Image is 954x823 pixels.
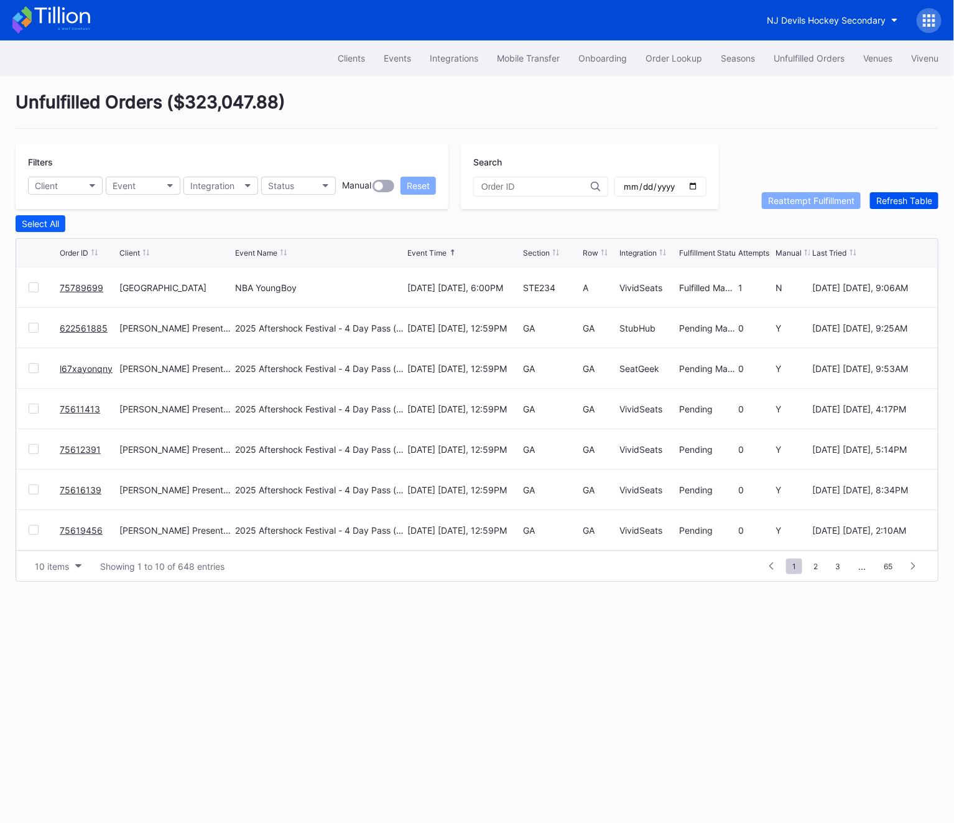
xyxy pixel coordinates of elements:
div: 2025 Aftershock Festival - 4 Day Pass (10/2 - 10/5) (Blink 182, Deftones, Korn, Bring Me The Hori... [235,525,404,536]
a: 75616139 [60,485,101,495]
div: Manual [342,180,371,192]
div: Event Time [407,248,447,258]
div: [DATE] [DATE], 9:25AM [813,323,925,333]
button: Unfulfilled Orders [764,47,854,70]
button: Reset [401,177,436,195]
div: Seasons [721,53,755,63]
div: Events [384,53,411,63]
div: Pending [679,525,736,536]
a: 75619456 [60,525,103,536]
div: Showing 1 to 10 of 648 entries [100,561,225,572]
div: [DATE] [DATE], 4:17PM [813,404,925,414]
button: NJ Devils Hockey Secondary [757,9,907,32]
span: 1 [786,559,802,574]
div: Y [776,444,809,455]
div: 0 [739,404,772,414]
div: Y [776,404,809,414]
div: 0 [739,444,772,455]
div: VividSeats [619,444,676,455]
button: Clients [328,47,374,70]
div: [PERSON_NAME] Presents Secondary [119,485,232,495]
a: Order Lookup [636,47,711,70]
div: Fulfilled Manual [679,282,736,293]
div: GA [523,404,580,414]
div: Reset [407,180,430,191]
div: 0 [739,363,772,374]
div: 0 [739,485,772,495]
div: [DATE] [DATE], 6:00PM [407,282,520,293]
input: Order ID [481,182,591,192]
div: GA [583,404,616,414]
div: 2025 Aftershock Festival - 4 Day Pass (10/2 - 10/5) (Blink 182, Deftones, Korn, Bring Me The Hori... [235,404,404,414]
div: Pending Manual [679,363,736,374]
div: Pending [679,404,736,414]
a: 75611413 [60,404,100,414]
a: Venues [854,47,902,70]
a: 75789699 [60,282,103,293]
div: [DATE] [DATE], 12:59PM [407,323,520,333]
div: Attempts [739,248,770,258]
div: STE234 [523,282,580,293]
div: 2025 Aftershock Festival - 4 Day Pass (10/2 - 10/5) (Blink 182, Deftones, Korn, Bring Me The Hori... [235,363,404,374]
div: [PERSON_NAME] Presents Secondary [119,444,232,455]
div: [DATE] [DATE], 12:59PM [407,525,520,536]
a: Seasons [711,47,764,70]
div: [DATE] [DATE], 12:59PM [407,485,520,495]
div: [PERSON_NAME] Presents Secondary [119,363,232,374]
div: Reattempt Fulfillment [768,195,854,206]
div: [DATE] [DATE], 2:10AM [813,525,925,536]
div: Pending Manual [679,323,736,333]
button: Events [374,47,420,70]
div: [DATE] [DATE], 9:06AM [813,282,925,293]
div: [DATE] [DATE], 12:59PM [407,444,520,455]
div: Venues [863,53,892,63]
button: Client [28,177,103,195]
div: GA [583,323,616,333]
div: [DATE] [DATE], 12:59PM [407,404,520,414]
div: GA [523,525,580,536]
div: 2025 Aftershock Festival - 4 Day Pass (10/2 - 10/5) (Blink 182, Deftones, Korn, Bring Me The Hori... [235,444,404,455]
div: Pending [679,485,736,495]
div: Event [113,180,136,191]
button: Integrations [420,47,488,70]
div: [DATE] [DATE], 9:53AM [813,363,925,374]
div: 2025 Aftershock Festival - 4 Day Pass (10/2 - 10/5) (Blink 182, Deftones, Korn, Bring Me The Hori... [235,323,404,333]
div: [DATE] [DATE], 8:34PM [813,485,925,495]
a: 75612391 [60,444,101,455]
div: Mobile Transfer [497,53,560,63]
button: Vivenu [902,47,948,70]
div: Section [523,248,550,258]
div: 0 [739,323,772,333]
button: Onboarding [569,47,636,70]
div: VividSeats [619,525,676,536]
div: Y [776,525,809,536]
div: [PERSON_NAME] Presents Secondary [119,404,232,414]
div: Search [473,157,706,167]
button: Mobile Transfer [488,47,569,70]
div: Y [776,485,809,495]
div: Unfulfilled Orders [774,53,845,63]
div: Order ID [60,248,88,258]
div: GA [583,363,616,374]
div: Onboarding [578,53,627,63]
div: Unfulfilled Orders ( $323,047.88 ) [16,91,938,129]
button: Select All [16,215,65,232]
button: Reattempt Fulfillment [762,192,861,209]
div: NJ Devils Hockey Secondary [767,15,886,26]
div: Client [35,180,58,191]
div: ... [849,561,875,572]
div: 0 [739,525,772,536]
div: Client [119,248,140,258]
div: 1 [739,282,772,293]
div: Vivenu [911,53,938,63]
button: Status [261,177,336,195]
div: VividSeats [619,282,676,293]
div: Clients [338,53,365,63]
div: [DATE] [DATE], 5:14PM [813,444,925,455]
div: Integrations [430,53,478,63]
